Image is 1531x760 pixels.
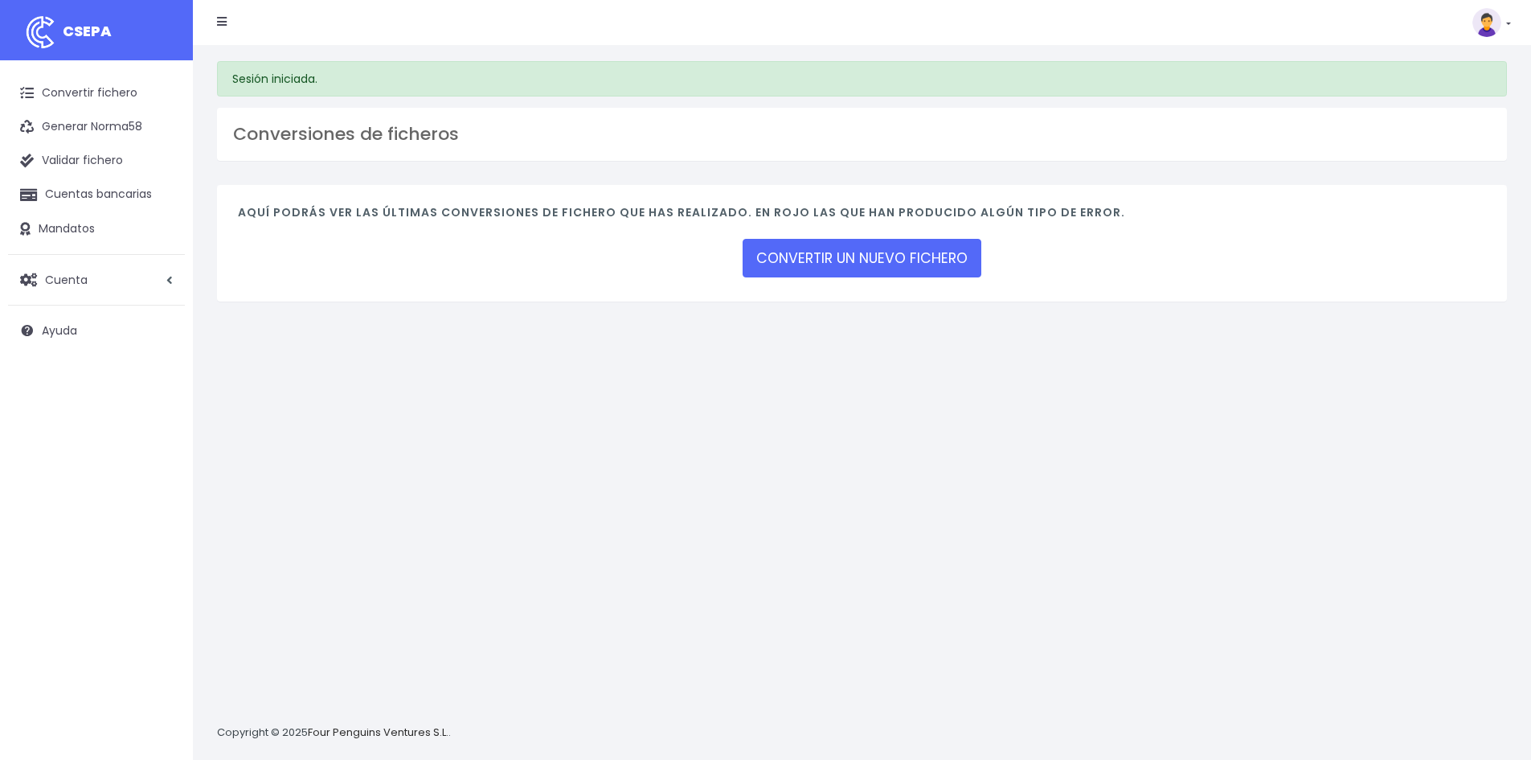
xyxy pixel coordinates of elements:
span: Ayuda [42,322,77,339]
span: Cuenta [45,271,88,287]
a: CONVERTIR UN NUEVO FICHERO [743,239,981,277]
img: logo [20,12,60,52]
a: Cuentas bancarias [8,178,185,212]
span: CSEPA [63,21,112,41]
div: Sesión iniciada. [217,61,1507,97]
a: Generar Norma58 [8,110,185,144]
a: Mandatos [8,212,185,246]
h4: Aquí podrás ver las últimas conversiones de fichero que has realizado. En rojo las que han produc... [238,206,1486,228]
a: Four Penguins Ventures S.L. [308,725,448,740]
a: Ayuda [8,314,185,347]
a: Cuenta [8,263,185,297]
h3: Conversiones de ficheros [233,124,1491,145]
a: Validar fichero [8,144,185,178]
p: Copyright © 2025 . [217,725,451,742]
a: Convertir fichero [8,76,185,110]
img: profile [1472,8,1501,37]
